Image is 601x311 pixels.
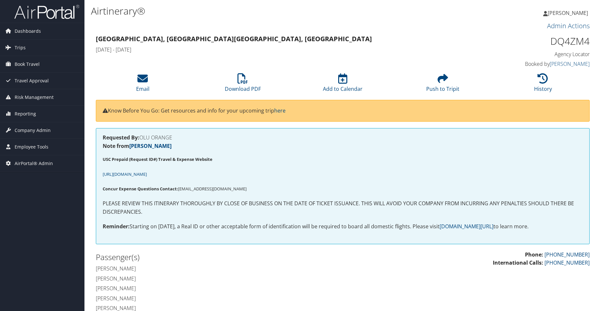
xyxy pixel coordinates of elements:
span: Company Admin [15,122,51,138]
span: Employee Tools [15,139,48,155]
h4: Booked by [474,60,590,67]
h4: [PERSON_NAME] [96,285,338,292]
span: [PERSON_NAME] [548,9,588,17]
strong: Requested By: [103,134,139,141]
a: [DOMAIN_NAME][URL] [440,223,493,230]
a: here [274,107,286,114]
span: Travel Approval [15,73,49,89]
span: Reporting [15,106,36,122]
p: Know Before You Go: Get resources and info for your upcoming trip [103,107,583,115]
h4: [PERSON_NAME] [96,275,338,282]
p: PLEASE REVIEW THIS ITINERARY THOROUGHLY BY CLOSE OF BUSINESS ON THE DATE OF TICKET ISSUANCE. THIS... [103,199,583,216]
strong: USC Prepaid (Request ID#) Travel & Expense Website [103,156,212,162]
a: [PERSON_NAME] [129,142,172,150]
h4: [PERSON_NAME] [96,265,338,272]
strong: Concur Expense Questions Contact: [103,186,178,192]
strong: [GEOGRAPHIC_DATA], [GEOGRAPHIC_DATA] [GEOGRAPHIC_DATA], [GEOGRAPHIC_DATA] [96,34,372,43]
strong: Phone: [525,251,543,258]
a: [PHONE_NUMBER] [544,259,590,266]
a: [URL][DOMAIN_NAME] [103,170,147,177]
img: airportal-logo.png [14,4,79,19]
h2: Passenger(s) [96,252,338,263]
a: Push to Tripit [426,77,459,92]
h4: Agency Locator [474,51,590,58]
h4: OLU ORANGE [103,135,583,140]
h1: Airtinerary® [91,4,427,18]
a: Admin Actions [547,21,590,30]
span: [EMAIL_ADDRESS][DOMAIN_NAME] [103,186,247,192]
strong: International Calls: [493,259,543,266]
span: AirPortal® Admin [15,155,53,172]
a: [PERSON_NAME] [550,60,590,67]
span: Risk Management [15,89,54,105]
h1: DQ4ZM4 [474,34,590,48]
a: Add to Calendar [323,77,363,92]
a: [PHONE_NUMBER] [544,251,590,258]
a: Download PDF [225,77,261,92]
span: Book Travel [15,56,40,72]
h4: [DATE] - [DATE] [96,46,464,53]
span: [URL][DOMAIN_NAME] [103,171,147,177]
a: [PERSON_NAME] [543,3,595,23]
strong: Note from [103,142,172,150]
p: Starting on [DATE], a Real ID or other acceptable form of identification will be required to boar... [103,222,583,231]
a: Email [136,77,149,92]
strong: Reminder: [103,223,130,230]
a: History [534,77,552,92]
span: Trips [15,40,26,56]
h4: [PERSON_NAME] [96,295,338,302]
span: Dashboards [15,23,41,39]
